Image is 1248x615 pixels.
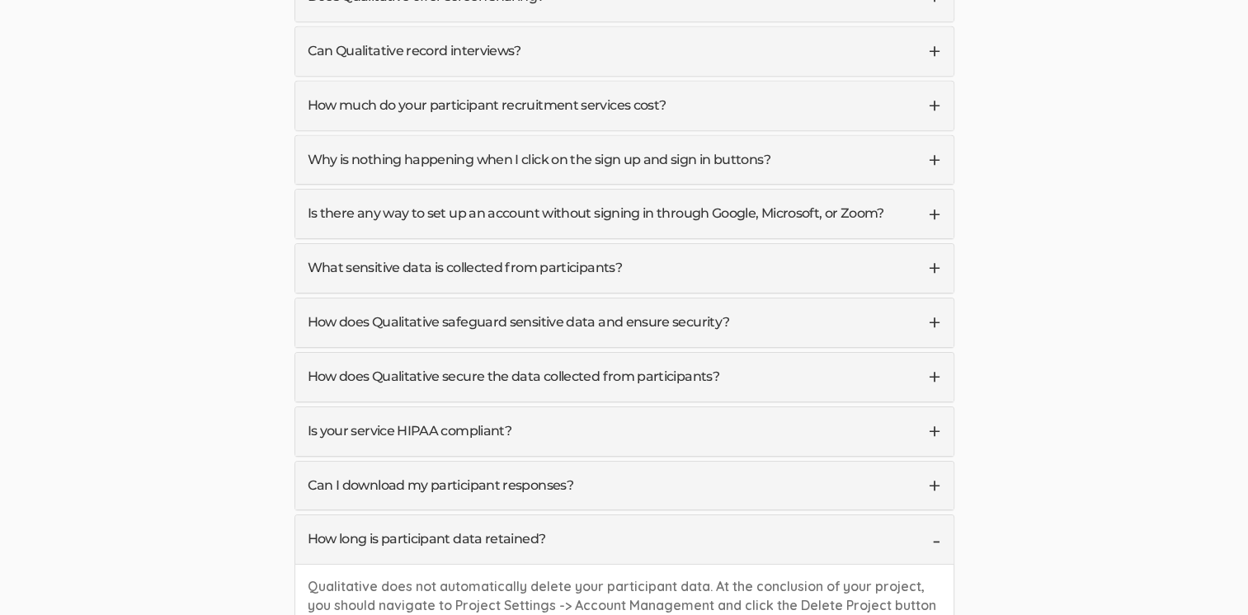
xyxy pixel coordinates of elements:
[295,353,954,401] a: How does Qualitative secure the data collected from participants?
[295,298,954,347] a: How does Qualitative safeguard sensitive data and ensure security?
[295,515,954,564] a: How long is participant data retained?
[295,244,954,293] a: What sensitive data is collected from participants?
[295,27,954,76] a: Can Qualitative record interviews?
[295,190,954,238] a: Is there any way to set up an account without signing in through Google, Microsoft, or Zoom?
[295,82,954,130] a: How much do your participant recruitment services cost?
[295,407,954,456] a: Is your service HIPAA compliant?
[295,462,954,510] a: Can I download my participant responses?
[295,136,954,185] a: Why is nothing happening when I click on the sign up and sign in buttons?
